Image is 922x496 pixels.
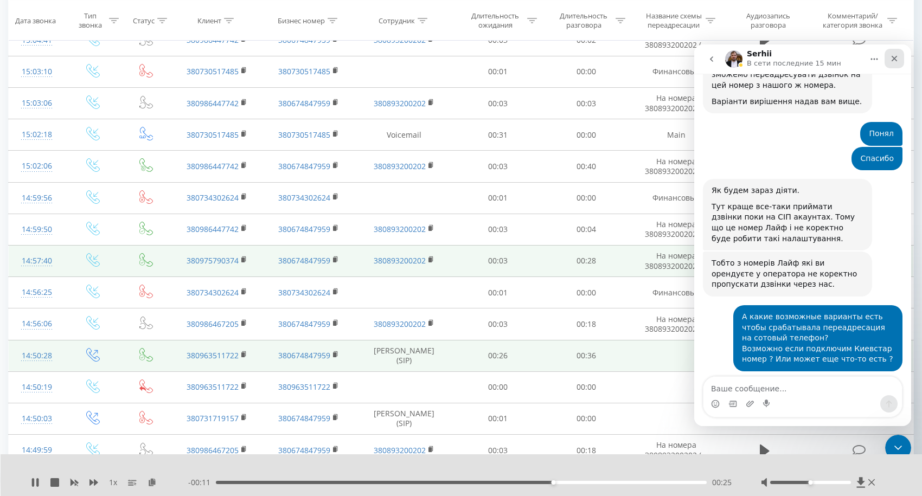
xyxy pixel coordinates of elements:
[454,435,542,466] td: 00:03
[542,435,631,466] td: 00:18
[20,93,54,114] div: 15:03:06
[631,56,722,87] td: Финансовый
[631,182,722,214] td: Финансовый
[454,371,542,403] td: 00:00
[466,11,524,30] div: Длительность ожидания
[187,287,239,298] a: 380734302624
[20,61,54,82] div: 15:03:10
[645,250,708,270] span: На номера 380893200202 (...
[542,214,631,245] td: 00:04
[197,16,221,25] div: Клиент
[278,382,330,392] a: 380963511722
[454,56,542,87] td: 00:01
[542,371,631,403] td: 00:00
[542,182,631,214] td: 00:00
[694,44,911,426] iframe: Intercom live chat
[542,308,631,340] td: 00:18
[187,319,239,329] a: 380986467205
[454,340,542,371] td: 00:26
[542,151,631,182] td: 00:40
[278,192,330,203] a: 380734302624
[454,308,542,340] td: 00:03
[542,403,631,434] td: 00:00
[374,445,426,455] a: 380893200202
[20,408,54,429] div: 14:50:03
[133,16,155,25] div: Статус
[454,214,542,245] td: 00:03
[187,98,239,108] a: 380986447742
[20,345,54,366] div: 14:50:28
[187,66,239,76] a: 380730517485
[278,224,330,234] a: 380674847959
[631,277,722,308] td: Финансовый
[645,219,708,239] span: На номера 380893200202 (...
[555,11,613,30] div: Длительность разговора
[454,119,542,151] td: 00:31
[631,119,722,151] td: Main
[355,119,453,151] td: Voicemail
[20,156,54,177] div: 15:02:06
[20,250,54,272] div: 14:57:40
[187,255,239,266] a: 380975790374
[187,224,239,234] a: 380986447742
[808,480,812,485] div: Accessibility label
[278,445,330,455] a: 380674847959
[542,340,631,371] td: 00:36
[645,156,708,176] span: На номера 380893200202 (...
[15,16,56,25] div: Дата звонка
[278,255,330,266] a: 380674847959
[187,445,239,455] a: 380986467205
[278,350,330,360] a: 380674847959
[379,16,415,25] div: Сотрудник
[645,440,708,460] span: На номера 380893200202 (...
[278,319,330,329] a: 380674847959
[20,377,54,398] div: 14:50:19
[885,435,911,461] iframe: Intercom live chat
[454,88,542,119] td: 00:03
[542,88,631,119] td: 00:03
[187,192,239,203] a: 380734302624
[374,98,426,108] a: 380893200202
[278,98,330,108] a: 380674847959
[542,56,631,87] td: 00:00
[542,277,631,308] td: 00:00
[278,413,330,423] a: 380674847959
[821,11,885,30] div: Комментарий/категория звонка
[20,219,54,240] div: 14:59:50
[645,314,708,334] span: На номера 380893200202 (...
[187,161,239,171] a: 380986447742
[454,277,542,308] td: 00:01
[454,182,542,214] td: 00:01
[187,382,239,392] a: 380963511722
[278,66,330,76] a: 380730517485
[454,403,542,434] td: 00:01
[542,245,631,276] td: 00:28
[20,124,54,145] div: 15:02:18
[188,477,216,488] span: - 00:11
[542,119,631,151] td: 00:00
[733,11,804,30] div: Аудиозапись разговора
[374,255,426,266] a: 380893200202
